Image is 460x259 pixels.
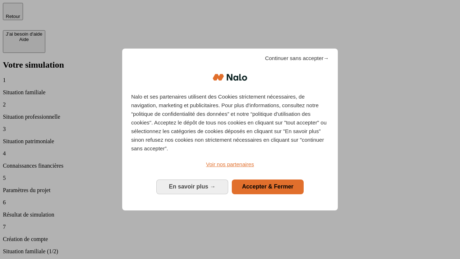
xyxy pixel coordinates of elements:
a: Voir nos partenaires [131,160,329,169]
span: En savoir plus → [169,183,216,190]
p: Nalo et ses partenaires utilisent des Cookies strictement nécessaires, de navigation, marketing e... [131,92,329,153]
span: Voir nos partenaires [206,161,254,167]
span: Accepter & Fermer [242,183,293,190]
button: En savoir plus: Configurer vos consentements [156,180,228,194]
span: Continuer sans accepter→ [265,54,329,63]
button: Accepter & Fermer: Accepter notre traitement des données et fermer [232,180,304,194]
img: Logo [213,67,247,88]
div: Bienvenue chez Nalo Gestion du consentement [122,49,338,210]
